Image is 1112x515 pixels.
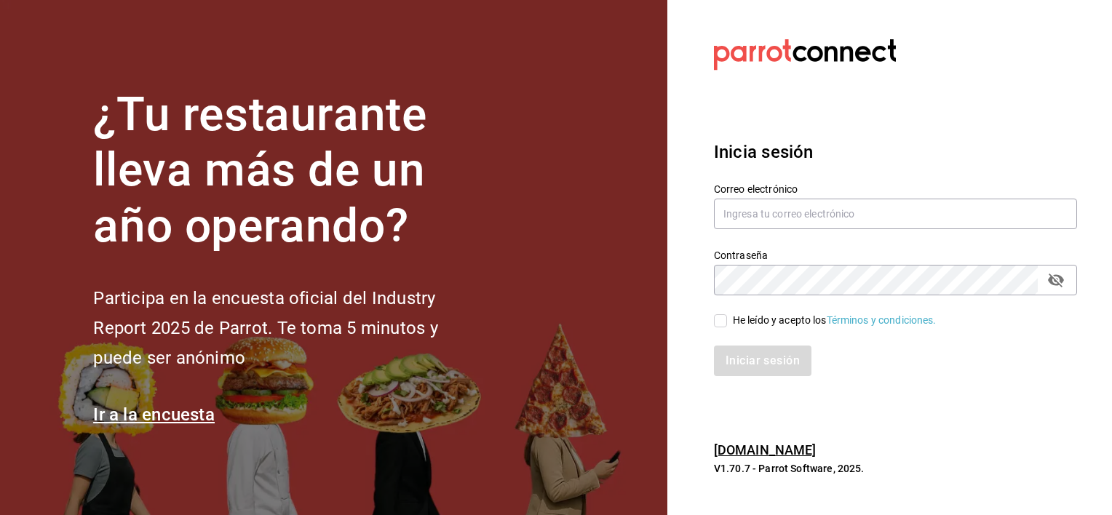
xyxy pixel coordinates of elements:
[714,442,817,458] a: [DOMAIN_NAME]
[714,461,1077,476] p: V1.70.7 - Parrot Software, 2025.
[93,87,486,255] h1: ¿Tu restaurante lleva más de un año operando?
[93,404,215,425] a: Ir a la encuesta
[714,199,1077,229] input: Ingresa tu correo electrónico
[714,183,1077,193] label: Correo electrónico
[1044,268,1068,292] button: passwordField
[733,313,937,328] div: He leído y acepto los
[714,139,1077,165] h3: Inicia sesión
[93,284,486,372] h2: Participa en la encuesta oficial del Industry Report 2025 de Parrot. Te toma 5 minutos y puede se...
[714,249,1077,260] label: Contraseña
[827,314,937,326] a: Términos y condiciones.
